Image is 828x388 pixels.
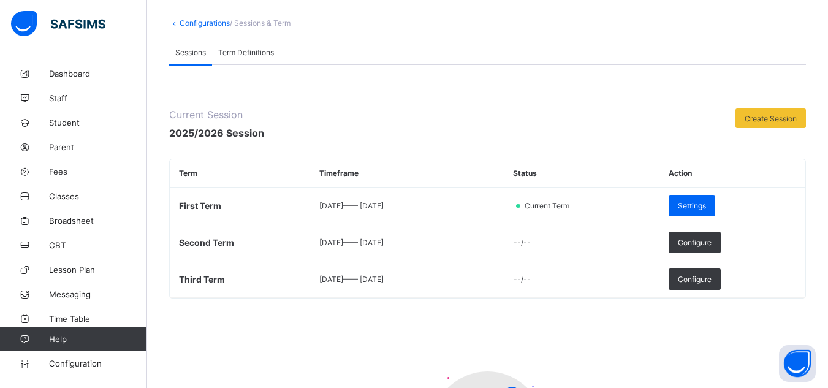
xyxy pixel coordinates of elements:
th: Timeframe [310,159,468,188]
a: Configurations [180,18,230,28]
span: [DATE] —— [DATE] [319,275,384,284]
span: / Sessions & Term [230,18,291,28]
span: Second Term [179,237,234,248]
span: Classes [49,191,147,201]
span: Third Term [179,274,225,284]
span: CBT [49,240,147,250]
span: Configure [678,238,712,247]
span: [DATE] —— [DATE] [319,201,384,210]
span: Fees [49,167,147,177]
span: Configure [678,275,712,284]
span: Term Definitions [218,48,274,57]
span: Messaging [49,289,147,299]
span: Sessions [175,48,206,57]
button: Open asap [779,345,816,382]
td: --/-- [504,224,659,261]
span: Staff [49,93,147,103]
img: safsims [11,11,105,37]
span: Current Term [523,201,577,210]
span: Create Session [745,114,797,123]
th: Action [659,159,805,188]
span: Time Table [49,314,147,324]
span: Help [49,334,146,344]
span: Lesson Plan [49,265,147,275]
span: [DATE] —— [DATE] [319,238,384,247]
span: Parent [49,142,147,152]
span: Student [49,118,147,127]
span: Configuration [49,359,146,368]
span: 2025/2026 Session [169,127,264,139]
span: First Term [179,200,221,211]
span: Settings [678,201,706,210]
td: --/-- [504,261,659,298]
span: Dashboard [49,69,147,78]
th: Status [504,159,659,188]
th: Term [170,159,310,188]
span: Broadsheet [49,216,147,226]
span: Current Session [169,108,264,121]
